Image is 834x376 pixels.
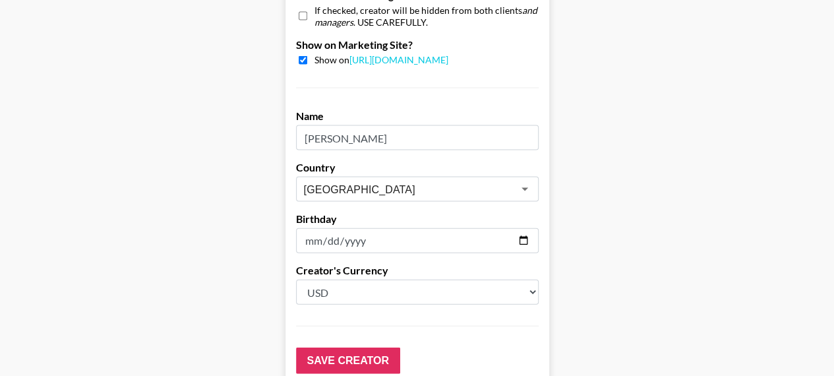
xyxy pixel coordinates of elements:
span: Show on [314,54,448,67]
em: and managers [314,5,537,28]
button: Open [516,180,534,199]
label: Show on Marketing Site? [296,38,539,51]
label: Birthday [296,212,539,226]
span: If checked, creator will be hidden from both clients . USE CAREFULLY. [314,5,539,28]
label: Name [296,110,539,123]
label: Creator's Currency [296,264,539,277]
a: [URL][DOMAIN_NAME] [349,54,448,65]
input: Save Creator [296,348,400,374]
label: Country [296,161,539,174]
